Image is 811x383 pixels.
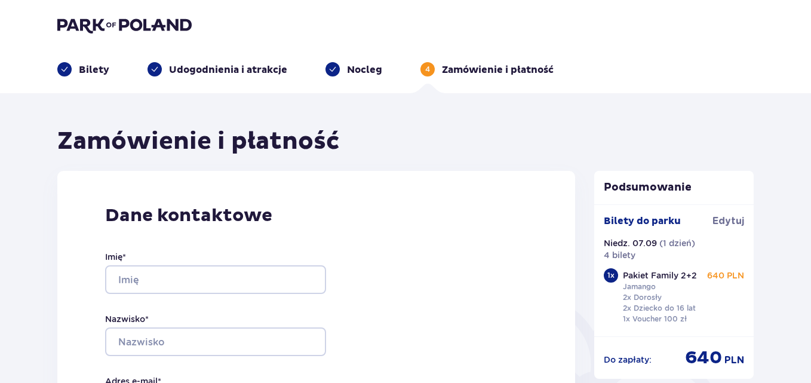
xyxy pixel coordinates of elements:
img: Park of Poland logo [57,17,192,33]
input: Imię [105,265,326,294]
label: Imię * [105,251,126,263]
input: Nazwisko [105,327,326,356]
p: Dane kontaktowe [105,204,527,227]
p: Niedz. 07.09 [604,237,657,249]
label: Nazwisko * [105,313,149,325]
div: 1 x [604,268,618,283]
p: Podsumowanie [594,180,754,195]
p: Bilety [79,63,109,76]
p: ( 1 dzień ) [659,237,695,249]
p: Bilety do parku [604,215,681,228]
p: Do zapłaty : [604,354,652,366]
p: Udogodnienia i atrakcje [169,63,287,76]
p: Pakiet Family 2+2 [623,269,697,281]
p: 4 bilety [604,249,635,261]
a: Edytuj [712,215,744,228]
p: 640 PLN [707,269,744,281]
p: Nocleg [347,63,382,76]
h1: Zamówienie i płatność [57,127,340,157]
p: Zamówienie i płatność [442,63,554,76]
p: 640 [685,347,722,369]
p: 2x Dorosły 2x Dziecko do 16 lat 1x Voucher 100 zł [623,292,696,324]
p: 4 [425,64,430,75]
p: Jamango [623,281,656,292]
p: PLN [724,354,744,367]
